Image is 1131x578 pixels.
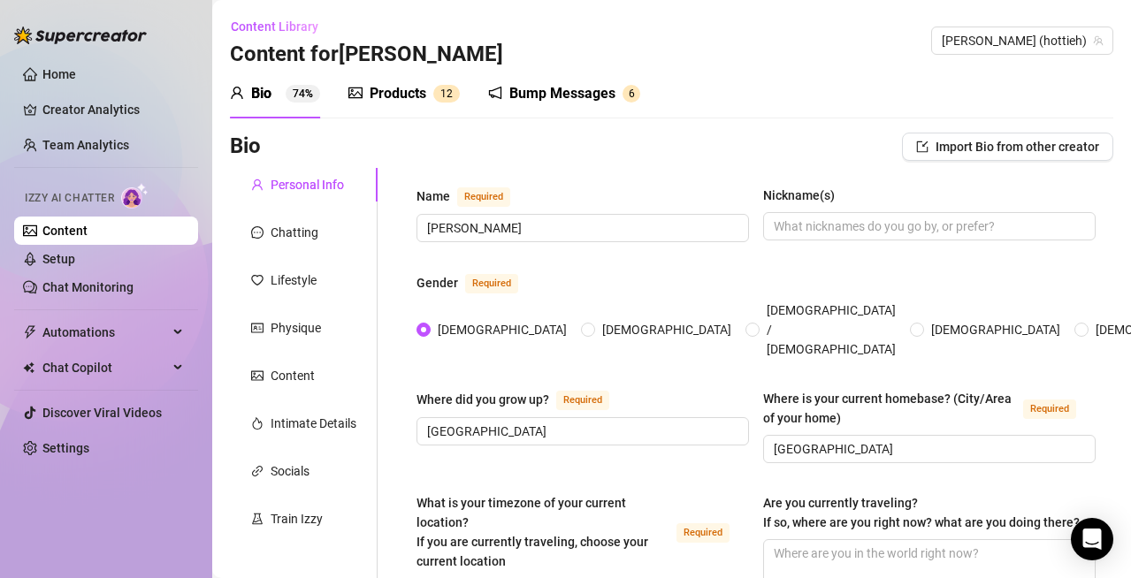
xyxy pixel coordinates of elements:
sup: 12 [433,85,460,103]
img: logo-BBDzfeDw.svg [14,27,147,44]
span: Required [1023,399,1076,419]
div: Personal Info [271,175,344,194]
div: Open Intercom Messenger [1071,518,1113,560]
a: Creator Analytics [42,95,184,124]
input: Where is your current homebase? (City/Area of your home) [774,439,1081,459]
span: Chat Copilot [42,354,168,382]
div: Content [271,366,315,385]
sup: 74% [286,85,320,103]
input: Where did you grow up? [427,422,735,441]
span: Required [465,274,518,293]
img: AI Chatter [121,183,149,209]
label: Nickname(s) [763,186,847,205]
div: Train Izzy [271,509,323,529]
div: Chatting [271,223,318,242]
a: Team Analytics [42,138,129,152]
span: Import Bio from other creator [936,140,1099,154]
button: Content Library [230,12,332,41]
div: Bio [251,83,271,104]
input: Nickname(s) [774,217,1081,236]
a: Setup [42,252,75,266]
a: Content [42,224,88,238]
button: Import Bio from other creator [902,133,1113,161]
span: picture [348,86,363,100]
div: Where did you grow up? [416,390,549,409]
a: Discover Viral Videos [42,406,162,420]
label: Where is your current homebase? (City/Area of your home) [763,389,1096,428]
span: user [230,86,244,100]
span: Are you currently traveling? If so, where are you right now? what are you doing there? [763,496,1080,529]
span: Required [676,523,730,543]
a: Chat Monitoring [42,280,134,294]
span: [DEMOGRAPHIC_DATA] [924,320,1067,339]
span: Heather (hottieh) [942,27,1103,54]
span: 6 [629,87,635,100]
span: [DEMOGRAPHIC_DATA] [431,320,574,339]
div: Nickname(s) [763,186,835,205]
span: 1 [440,87,447,100]
div: Gender [416,273,458,293]
span: team [1093,35,1104,46]
span: Content Library [231,19,318,34]
span: idcard [251,322,264,334]
div: Name [416,186,450,206]
div: Lifestyle [271,270,317,290]
span: Automations [42,318,168,346]
div: Physique [271,318,321,338]
span: [DEMOGRAPHIC_DATA] / [DEMOGRAPHIC_DATA] [760,300,903,359]
a: Home [42,67,76,81]
span: Izzy AI Chatter [25,190,114,207]
label: Name [416,186,530,207]
span: What is your timezone of your current location? If you are currently traveling, choose your curre... [416,496,648,568]
div: Intimate Details [271,414,356,433]
span: link [251,465,264,477]
sup: 6 [623,85,640,103]
span: experiment [251,513,264,525]
div: Products [370,83,426,104]
span: [DEMOGRAPHIC_DATA] [595,320,738,339]
span: picture [251,369,264,382]
img: Chat Copilot [23,361,34,374]
span: notification [488,86,502,100]
span: Required [457,187,510,207]
span: message [251,226,264,239]
h3: Content for [PERSON_NAME] [230,41,503,69]
label: Where did you grow up? [416,389,629,410]
label: Gender [416,272,538,293]
span: 2 [447,87,453,100]
input: Name [427,218,735,238]
span: Required [556,391,609,410]
span: user [251,179,264,191]
h3: Bio [230,133,261,161]
div: Bump Messages [509,83,615,104]
span: import [916,141,928,153]
span: fire [251,417,264,430]
span: heart [251,274,264,286]
div: Socials [271,461,309,481]
div: Where is your current homebase? (City/Area of your home) [763,389,1016,428]
a: Settings [42,441,89,455]
span: thunderbolt [23,325,37,339]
